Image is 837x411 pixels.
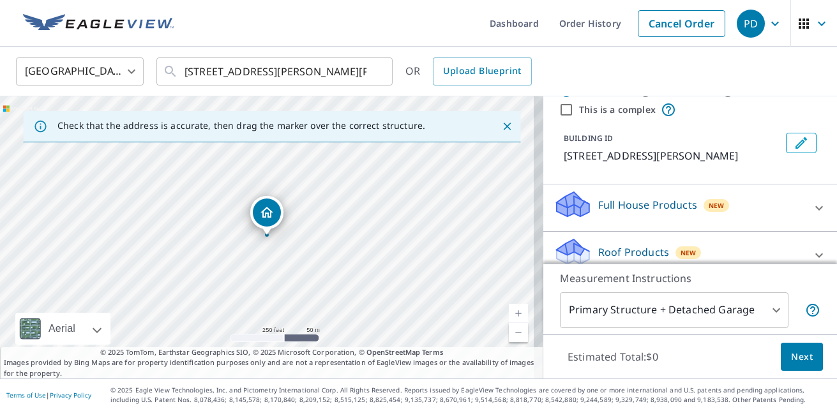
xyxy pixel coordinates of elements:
div: Aerial [45,313,79,345]
div: Full House ProductsNew [554,190,827,226]
a: OpenStreetMap [366,347,420,357]
div: PD [737,10,765,38]
a: Privacy Policy [50,391,91,400]
div: Roof ProductsNew [554,237,827,273]
div: Dropped pin, building 1, Residential property, 4217 Bennett Dr Fairfield Township, OH 45011 [250,196,283,235]
a: Terms [422,347,443,357]
div: OR [405,57,532,86]
div: [GEOGRAPHIC_DATA] [16,54,144,89]
input: Search by address or latitude-longitude [185,54,366,89]
p: Check that the address is accurate, then drag the marker over the correct structure. [57,120,425,131]
p: | [6,391,91,399]
button: Next [781,343,823,371]
span: New [681,248,697,258]
span: © 2025 TomTom, Earthstar Geographics SIO, © 2025 Microsoft Corporation, © [100,347,443,358]
p: Full House Products [598,197,697,213]
p: Estimated Total: $0 [557,343,668,371]
p: [STREET_ADDRESS][PERSON_NAME] [564,148,781,163]
a: Cancel Order [638,10,725,37]
div: Primary Structure + Detached Garage [560,292,788,328]
p: Measurement Instructions [560,271,820,286]
p: BUILDING ID [564,133,613,144]
a: Upload Blueprint [433,57,531,86]
button: Close [499,118,515,135]
span: Next [791,349,813,365]
button: Edit building 1 [786,133,817,153]
a: Current Level 17, Zoom Out [509,323,528,342]
span: Upload Blueprint [443,63,521,79]
label: This is a complex [579,103,656,116]
div: Aerial [15,313,110,345]
span: New [709,200,725,211]
img: EV Logo [23,14,174,33]
a: Terms of Use [6,391,46,400]
a: Current Level 17, Zoom In [509,304,528,323]
p: Roof Products [598,244,669,260]
p: © 2025 Eagle View Technologies, Inc. and Pictometry International Corp. All Rights Reserved. Repo... [110,385,831,405]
